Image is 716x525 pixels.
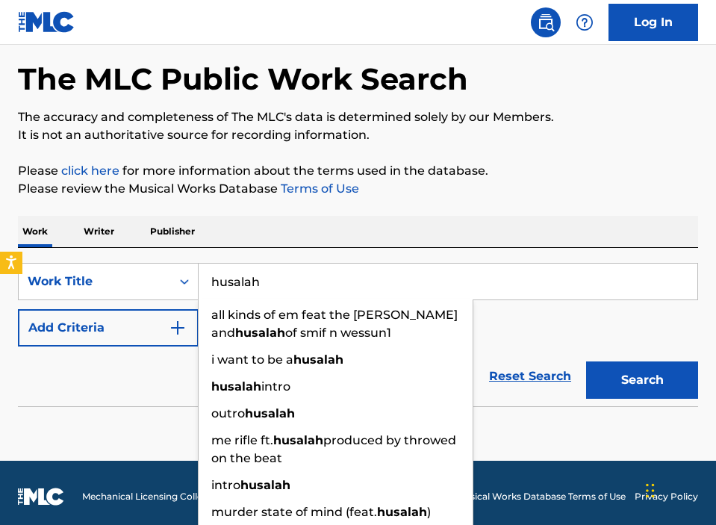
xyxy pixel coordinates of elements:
[608,4,698,41] a: Log In
[570,7,600,37] div: Help
[273,433,323,447] strong: husalah
[146,216,199,247] p: Publisher
[635,490,698,503] a: Privacy Policy
[28,273,162,291] div: Work Title
[211,352,293,367] span: i want to be a
[537,13,555,31] img: search
[285,326,391,340] span: of smif n wessun1
[482,360,579,393] a: Reset Search
[211,505,377,519] span: murder state of mind (feat.
[293,352,343,367] strong: husalah
[18,180,698,198] p: Please review the Musical Works Database
[82,490,255,503] span: Mechanical Licensing Collective © 2025
[456,490,626,503] a: Musical Works Database Terms of Use
[18,11,75,33] img: MLC Logo
[211,433,273,447] span: me rifle ft.
[211,308,458,340] span: all kinds of em feat the [PERSON_NAME] and
[211,433,456,465] span: produced by throwed on the beat
[18,488,64,506] img: logo
[235,326,285,340] strong: husalah
[18,162,698,180] p: Please for more information about the terms used in the database.
[278,181,359,196] a: Terms of Use
[245,406,295,420] strong: husalah
[18,126,698,144] p: It is not an authoritative source for recording information.
[169,319,187,337] img: 9d2ae6d4665cec9f34b9.svg
[211,406,245,420] span: outro
[646,468,655,513] div: Drag
[18,263,698,406] form: Search Form
[18,309,199,347] button: Add Criteria
[641,453,716,525] iframe: Chat Widget
[18,60,468,98] h1: The MLC Public Work Search
[240,478,290,492] strong: husalah
[531,7,561,37] a: Public Search
[576,13,594,31] img: help
[211,478,240,492] span: intro
[61,164,119,178] a: click here
[79,216,119,247] p: Writer
[211,379,261,394] strong: husalah
[427,505,431,519] span: )
[18,216,52,247] p: Work
[377,505,427,519] strong: husalah
[261,379,290,394] span: intro
[18,108,698,126] p: The accuracy and completeness of The MLC's data is determined solely by our Members.
[586,361,698,399] button: Search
